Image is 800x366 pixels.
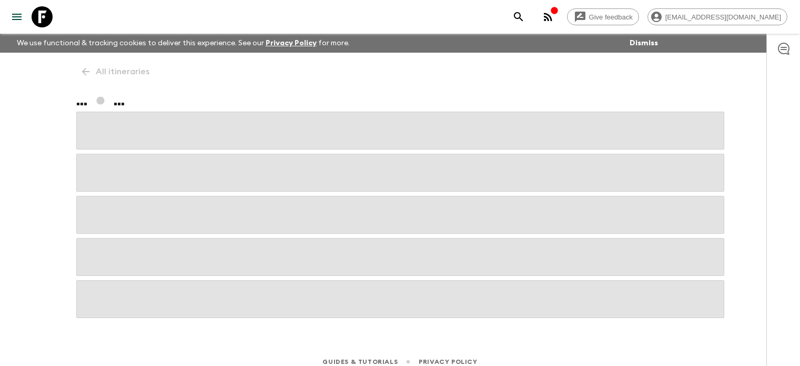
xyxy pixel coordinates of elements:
[6,6,27,27] button: menu
[508,6,529,27] button: search adventures
[76,91,724,112] h1: ... ...
[13,34,354,53] p: We use functional & tracking cookies to deliver this experience. See our for more.
[266,39,317,47] a: Privacy Policy
[627,36,661,51] button: Dismiss
[583,13,639,21] span: Give feedback
[660,13,787,21] span: [EMAIL_ADDRESS][DOMAIN_NAME]
[567,8,639,25] a: Give feedback
[647,8,787,25] div: [EMAIL_ADDRESS][DOMAIN_NAME]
